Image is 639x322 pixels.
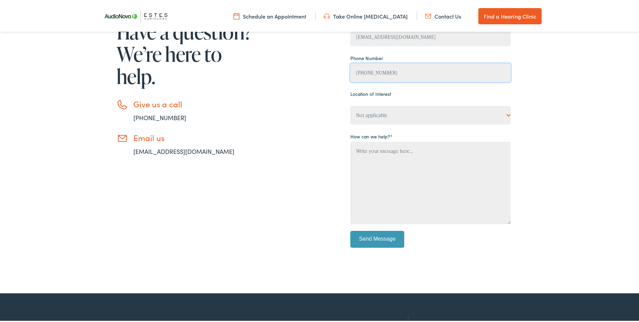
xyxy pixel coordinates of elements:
label: Phone Number [350,53,383,60]
input: Send Message [350,230,404,246]
a: Find a Hearing Clinic [478,7,542,23]
h3: Email us [133,132,255,141]
a: Contact Us [425,11,461,19]
a: [PHONE_NUMBER] [133,112,186,120]
label: Location of Interest [350,89,391,96]
img: utility icon [324,11,330,19]
input: (XXX) XXX - XXXX [350,62,511,81]
h3: Give us a call [133,98,255,108]
img: utility icon [425,11,431,19]
a: [EMAIL_ADDRESS][DOMAIN_NAME] [133,146,234,154]
label: How can we help? [350,132,392,139]
input: example@gmail.com [350,26,511,45]
img: utility icon [233,11,239,19]
a: Schedule an Appointment [233,11,306,19]
a: Take Online [MEDICAL_DATA] [324,11,408,19]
